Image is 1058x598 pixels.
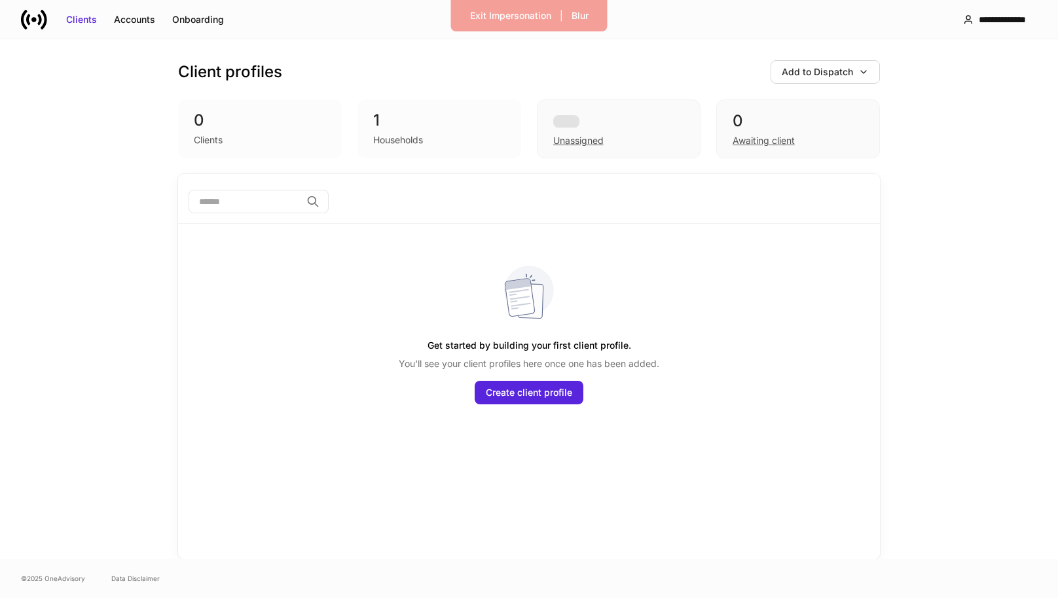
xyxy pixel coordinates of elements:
div: Onboarding [172,13,224,26]
a: Data Disclaimer [111,573,160,584]
div: 1 [373,110,505,131]
div: 0 [733,111,864,132]
button: Create client profile [475,381,583,404]
div: 0 [194,110,326,131]
button: Onboarding [164,9,232,30]
div: 0Awaiting client [716,99,880,158]
button: Clients [58,9,105,30]
div: Awaiting client [733,134,795,147]
div: Accounts [114,13,155,26]
div: Clients [194,133,223,147]
button: Add to Dispatch [771,60,880,84]
h3: Client profiles [178,62,282,82]
h5: Get started by building your first client profile. [428,334,631,357]
button: Accounts [105,9,164,30]
span: © 2025 OneAdvisory [21,573,85,584]
div: Add to Dispatch [782,65,853,79]
div: Blur [572,9,589,22]
div: Unassigned [537,99,701,158]
div: Unassigned [553,134,604,147]
button: Blur [563,5,597,26]
div: Exit Impersonation [470,9,551,22]
div: Create client profile [486,386,572,399]
button: Exit Impersonation [462,5,560,26]
div: Clients [66,13,97,26]
p: You'll see your client profiles here once one has been added. [399,357,659,370]
div: Households [373,133,423,147]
